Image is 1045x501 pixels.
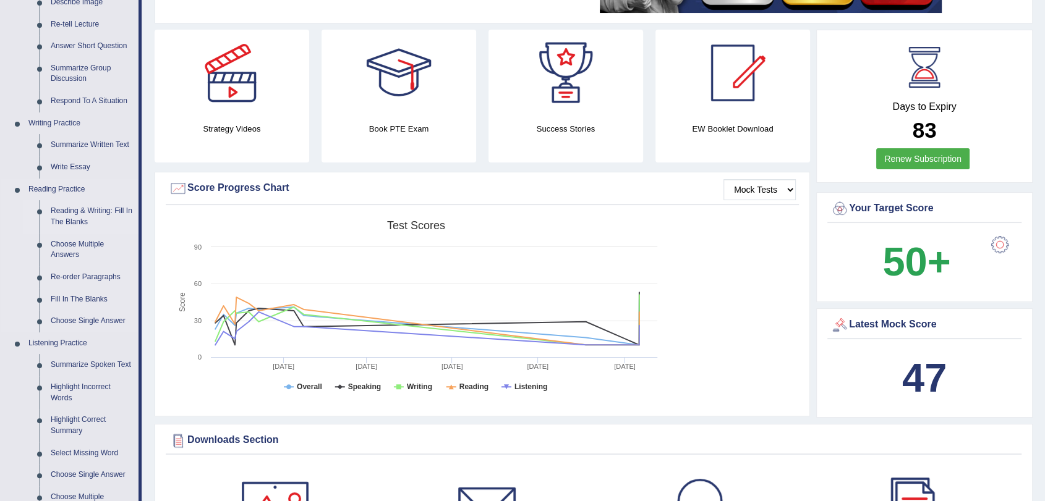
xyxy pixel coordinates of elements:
[45,464,139,486] a: Choose Single Answer
[23,179,139,201] a: Reading Practice
[45,57,139,90] a: Summarize Group Discussion
[169,179,796,198] div: Score Progress Chart
[527,363,548,370] tspan: [DATE]
[614,363,636,370] tspan: [DATE]
[45,90,139,112] a: Respond To A Situation
[198,353,202,361] text: 0
[45,35,139,57] a: Answer Short Question
[459,382,488,391] tspan: Reading
[45,266,139,288] a: Re-order Paragraphs
[45,442,139,465] a: Select Missing Word
[902,355,947,400] b: 47
[155,122,309,135] h4: Strategy Videos
[178,292,187,312] tspan: Score
[194,280,202,287] text: 60
[882,239,950,284] b: 50+
[45,409,139,442] a: Highlight Correct Summary
[514,382,547,391] tspan: Listening
[876,148,970,169] a: Renew Subscription
[297,382,322,391] tspan: Overall
[407,382,432,391] tspan: Writing
[655,122,810,135] h4: EW Booklet Download
[169,431,1018,450] div: Downloads Section
[273,363,294,370] tspan: [DATE]
[830,316,1018,334] div: Latest Mock Score
[45,354,139,376] a: Summarize Spoken Text
[913,118,937,142] b: 83
[45,14,139,36] a: Re-tell Lecture
[45,234,139,266] a: Choose Multiple Answers
[23,112,139,135] a: Writing Practice
[348,382,381,391] tspan: Speaking
[194,317,202,324] text: 30
[488,122,643,135] h4: Success Stories
[356,363,377,370] tspan: [DATE]
[387,219,445,232] tspan: Test scores
[45,200,139,233] a: Reading & Writing: Fill In The Blanks
[45,310,139,332] a: Choose Single Answer
[830,200,1018,218] div: Your Target Score
[45,288,139,311] a: Fill In The Blanks
[23,332,139,355] a: Listening Practice
[45,134,139,156] a: Summarize Written Text
[830,101,1018,112] h4: Days to Expiry
[322,122,476,135] h4: Book PTE Exam
[194,243,202,251] text: 90
[45,376,139,409] a: Highlight Incorrect Words
[45,156,139,179] a: Write Essay
[441,363,463,370] tspan: [DATE]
